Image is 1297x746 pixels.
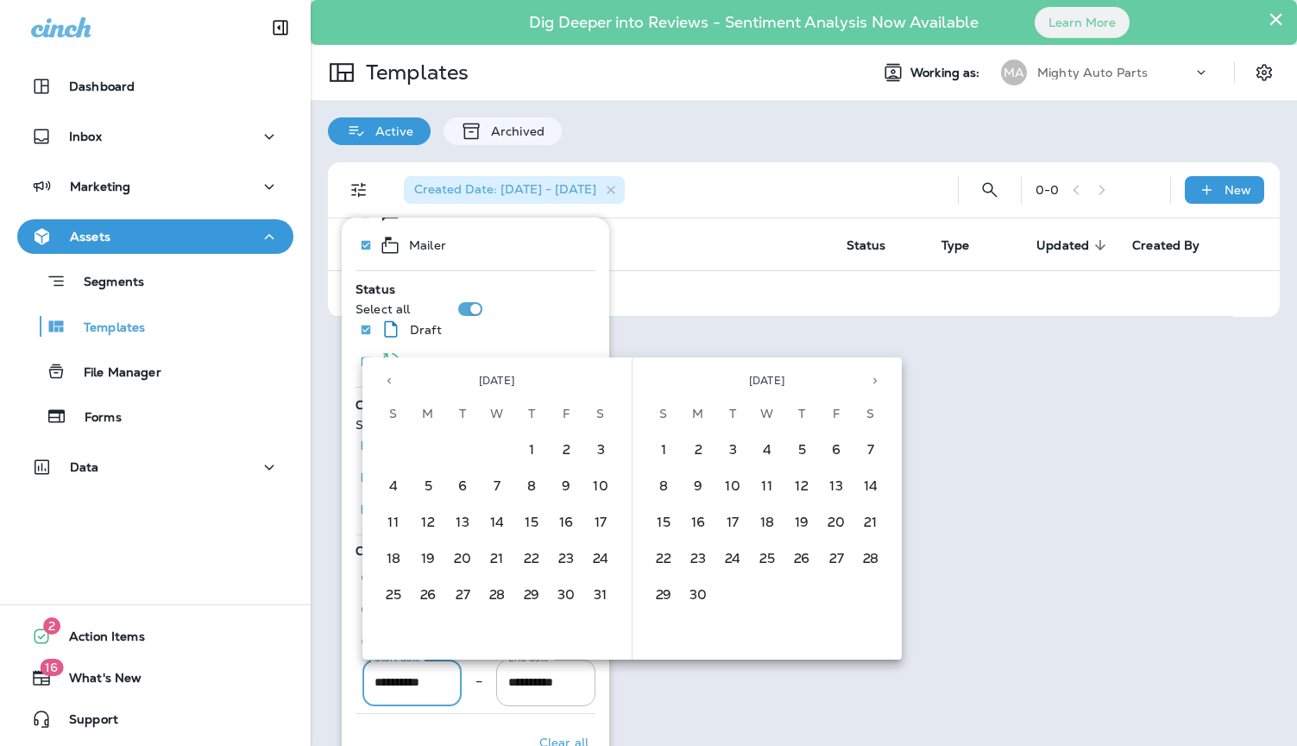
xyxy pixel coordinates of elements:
button: 9 [549,470,583,504]
button: 16What's New [17,661,293,695]
button: 18 [376,542,411,577]
button: Collapse Sidebar [256,10,305,45]
button: 3 [715,433,750,468]
span: Thursday [786,397,817,432]
span: 16 [40,659,63,676]
p: Marketing [70,180,130,193]
button: 26 [784,542,819,577]
button: 11 [376,506,411,541]
button: 20 [819,506,853,541]
button: 30 [549,578,583,613]
p: Mailer [409,238,446,252]
p: Draft [410,323,442,337]
span: Action Items [52,629,145,650]
button: Search Templates [973,173,1007,207]
button: 4 [750,433,784,468]
p: Dig Deeper into Reviews - Sentiment Analysis Now Available [479,20,1029,25]
p: Inbox [69,130,102,143]
button: Filters [342,173,376,207]
button: 7 [480,470,514,504]
button: 2 [681,433,715,468]
span: Updated [1036,238,1089,253]
button: 22 [514,542,549,577]
span: 2 [43,617,60,635]
button: Next month [862,368,888,394]
p: Published [410,355,469,369]
button: 31 [583,578,618,613]
p: Text [410,206,435,220]
span: Type [941,237,992,253]
button: 22 [646,542,681,577]
span: Sunday [648,397,679,432]
span: Saturday [855,397,886,432]
span: [DATE] [479,374,514,388]
button: 16 [549,506,583,541]
div: Created Date: [DATE] - [DATE] [404,176,625,204]
button: 28 [480,578,514,613]
button: 26 [411,578,445,613]
span: Wednesday [482,397,513,432]
span: Support [52,712,118,733]
span: Created By [1132,238,1199,253]
button: Templates [17,308,293,345]
span: Type [941,238,970,253]
button: 15 [646,506,681,541]
span: What's New [52,671,142,692]
button: 1 [646,433,681,468]
span: Working as: [910,66,984,80]
button: 16 [681,506,715,541]
button: 14 [480,506,514,541]
button: 6 [445,470,480,504]
button: 1 [514,433,549,468]
p: Forms [67,410,122,427]
span: Status [847,237,909,253]
button: 21 [480,542,514,577]
button: Segments [17,262,293,300]
button: 19 [784,506,819,541]
button: 23 [681,542,715,577]
button: 13 [445,506,480,541]
p: Active [367,124,413,138]
button: 23 [549,542,583,577]
span: Status [847,238,886,253]
p: Templates [66,320,145,337]
button: 18 [750,506,784,541]
button: 25 [376,578,411,613]
p: Select all [356,418,410,432]
span: Friday [821,397,852,432]
button: 15 [514,506,549,541]
button: Assets [17,219,293,254]
span: Thursday [516,397,547,432]
p: Archived [482,124,545,138]
button: 27 [819,542,853,577]
button: 7 [853,433,888,468]
button: 5 [411,470,445,504]
button: 24 [715,542,750,577]
button: Close [1268,5,1284,33]
button: 30 [681,578,715,613]
span: Monday [412,397,444,432]
p: Dashboard [69,79,135,93]
span: Updated [1036,237,1111,253]
button: 4 [376,470,411,504]
span: Sunday [378,397,409,432]
button: Marketing [17,169,293,204]
button: 2 [549,433,583,468]
button: Settings [1249,57,1280,88]
button: 24 [583,542,618,577]
button: 8 [646,470,681,504]
button: 28 [853,542,888,577]
span: Created Date [356,543,437,559]
button: 29 [514,578,549,613]
button: 25 [750,542,784,577]
p: Segments [66,275,144,292]
span: Wednesday [752,397,783,432]
button: Learn More [1035,7,1130,38]
button: Data [17,450,293,484]
div: 0 - 0 [1036,183,1059,197]
button: 9 [681,470,715,504]
button: 12 [784,470,819,504]
button: Forms [17,398,293,434]
p: Templates [359,60,469,85]
button: 14 [853,470,888,504]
